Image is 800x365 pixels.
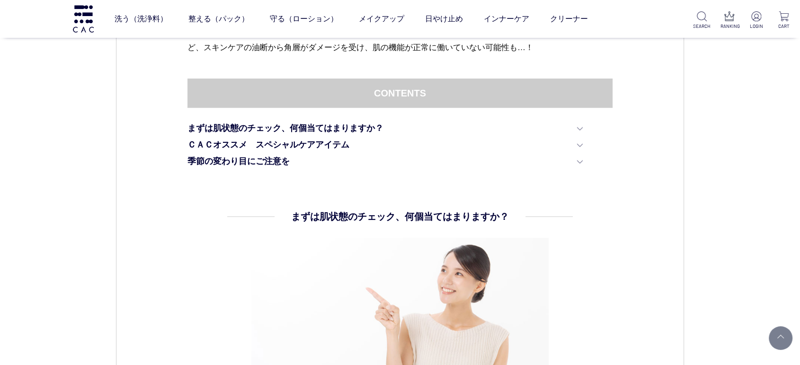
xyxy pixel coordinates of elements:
a: RANKING [720,11,738,30]
a: 守る（ローション） [270,6,338,32]
img: tab_keywords_by_traffic_grey.svg [99,56,107,63]
a: 洗う（洗浄料） [115,6,168,32]
a: 整える（パック） [188,6,249,32]
h4: まずは肌状態のチェック、何個当てはまりますか？ [291,209,509,224]
a: インナーケア [484,6,529,32]
div: ドメイン概要 [43,57,79,63]
img: logo_orange.svg [15,15,23,23]
a: まずは肌状態のチェック、何個当てはまりますか？ [187,122,583,135]
p: CART [775,23,792,30]
dt: CONTENTS [187,78,613,108]
img: website_grey.svg [15,25,23,33]
a: 日やけ止め [425,6,463,32]
p: LOGIN [747,23,765,30]
div: キーワード流入 [110,57,152,63]
img: tab_domain_overview_orange.svg [32,56,40,63]
div: ドメイン: [DOMAIN_NAME] [25,25,109,33]
a: SEARCH [693,11,711,30]
p: RANKING [720,23,738,30]
a: クリーナー [550,6,588,32]
a: ＣＡＣオススメ スペシャルケアアイテム [187,139,583,151]
a: メイクアップ [359,6,404,32]
a: LOGIN [747,11,765,30]
a: 季節の変わり目にご注意を [187,155,583,168]
img: logo [71,5,95,32]
div: v 4.0.25 [27,15,46,23]
a: CART [775,11,792,30]
p: SEARCH [693,23,711,30]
